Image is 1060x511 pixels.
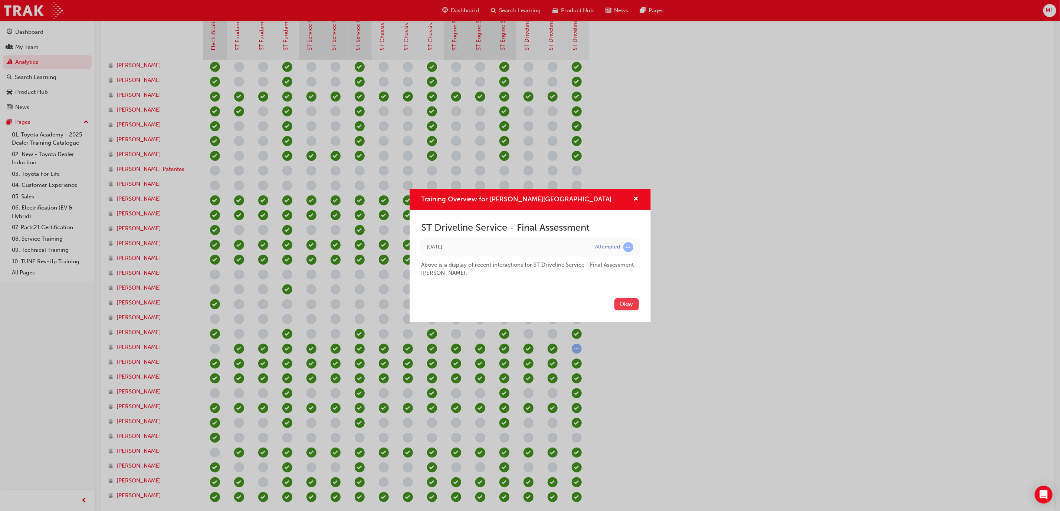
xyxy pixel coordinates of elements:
button: cross-icon [633,195,639,204]
div: Above is a display of recent interactions for ST Driveline Service - Final Assessment - [PERSON_N... [421,255,639,277]
span: learningRecordVerb_ATTEMPT-icon [623,242,633,252]
h2: ST Driveline Service - Final Assessment [421,222,639,234]
span: Training Overview for [PERSON_NAME][GEOGRAPHIC_DATA] [421,195,612,203]
button: Okay [614,298,639,310]
div: Attempted [595,244,620,251]
div: Open Intercom Messenger [1035,486,1053,504]
div: Wed Aug 27 2025 12:08:42 GMT+0930 (Australian Central Standard Time) [427,243,584,251]
div: Training Overview for Lachlan Caire [410,189,651,322]
span: cross-icon [633,196,639,203]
